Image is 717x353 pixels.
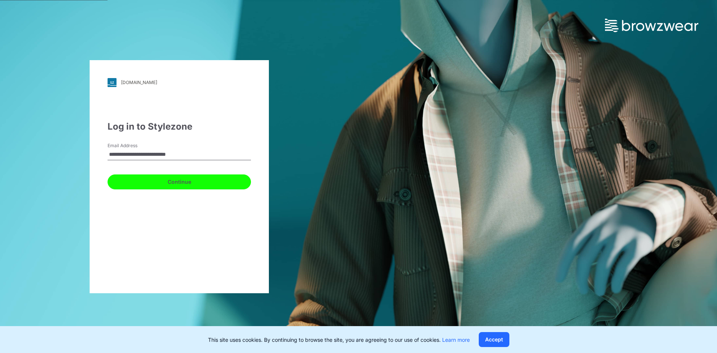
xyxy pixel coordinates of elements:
[121,80,157,85] div: [DOMAIN_NAME]
[108,78,251,87] a: [DOMAIN_NAME]
[442,337,470,343] a: Learn more
[108,142,160,149] label: Email Address
[108,120,251,133] div: Log in to Stylezone
[108,78,117,87] img: svg+xml;base64,PHN2ZyB3aWR0aD0iMjgiIGhlaWdodD0iMjgiIHZpZXdCb3g9IjAgMCAyOCAyOCIgZmlsbD0ibm9uZSIgeG...
[208,336,470,344] p: This site uses cookies. By continuing to browse the site, you are agreeing to our use of cookies.
[605,19,698,32] img: browzwear-logo.73288ffb.svg
[479,332,509,347] button: Accept
[108,174,251,189] button: Continue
